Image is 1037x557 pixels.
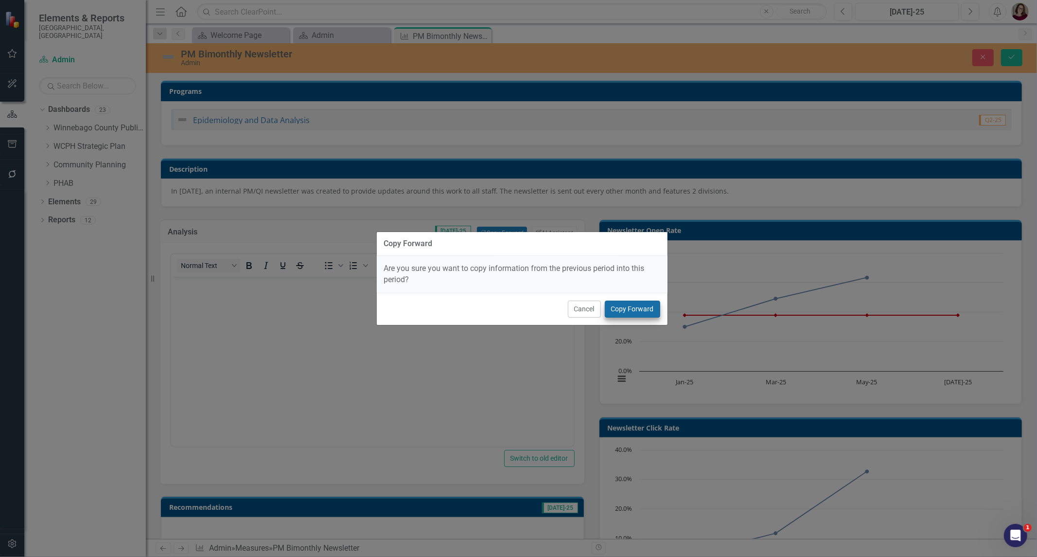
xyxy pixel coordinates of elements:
[1004,524,1027,547] iframe: Intercom live chat
[605,301,660,318] button: Copy Forward
[377,256,668,293] div: Are you sure you want to copy information from the previous period into this period?
[384,239,433,248] div: Copy Forward
[1024,524,1032,532] span: 1
[568,301,601,318] button: Cancel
